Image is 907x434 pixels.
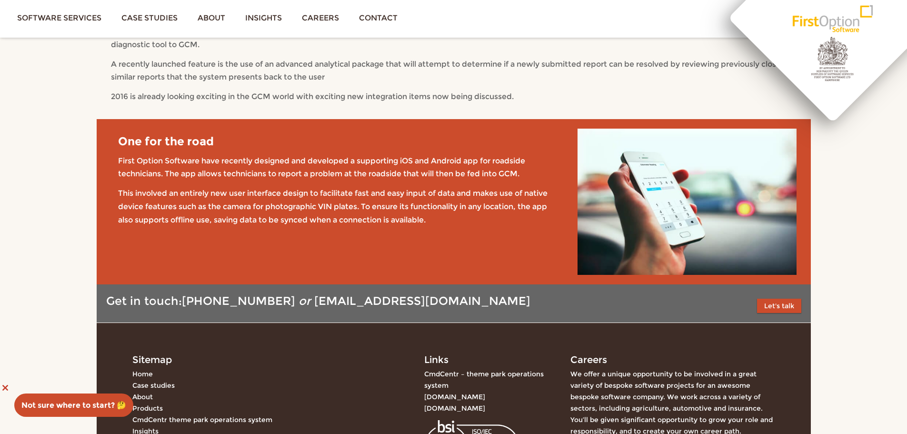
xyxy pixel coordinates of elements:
h4: One for the road [118,135,556,148]
p: A recently launched feature is the use of an advanced analytical package that will attempt to det... [111,58,797,84]
p: 2016 is already looking exciting in the GCM world with exciting new integration items now being d... [111,90,797,103]
p: A key integration has taken place with a diagnostic tool used by technicians. The key purpose of ... [111,25,797,51]
img: RSAMockup [578,129,797,275]
a: [DOMAIN_NAME] [424,404,485,413]
div: Sitemap [132,352,410,368]
a: Let's talk [764,302,794,310]
span: Get in touch: [106,294,182,308]
p: This involved an entirely new user interface design to facilitate fast and easy input of data and... [118,187,556,226]
a: [EMAIL_ADDRESS][DOMAIN_NAME] [314,294,530,308]
a: CmdCentr theme park operations system [132,415,272,424]
div: Links [424,352,556,368]
a: [PHONE_NUMBER] [182,294,295,308]
button: Let's talk [757,299,801,313]
a: [DOMAIN_NAME] [424,393,485,401]
em: or [299,294,311,308]
p: First Option Software have recently designed and developed a supporting iOS and Android app for r... [118,154,556,181]
a: CmdCentr – theme park operations system [424,370,544,390]
div: Careers [570,352,775,368]
a: Not sure where to start? 🤔 [14,394,133,417]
